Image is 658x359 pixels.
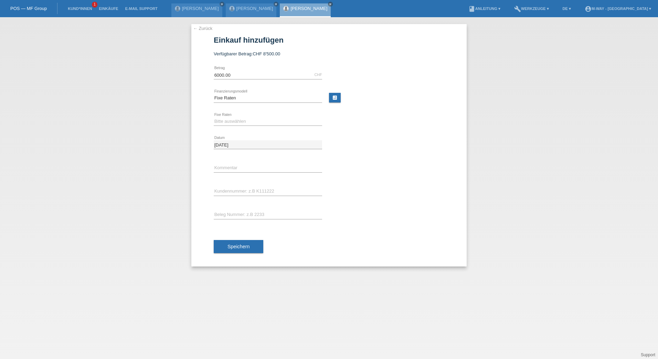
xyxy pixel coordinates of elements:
i: close [329,2,332,6]
button: Speichern [214,240,263,253]
i: calculate [332,95,338,100]
a: calculate [329,93,341,102]
span: Speichern [227,244,250,249]
i: account_circle [585,6,592,12]
i: close [274,2,278,6]
a: close [220,2,224,7]
a: DE ▾ [559,7,574,11]
div: CHF [314,73,322,77]
i: build [514,6,521,12]
h1: Einkauf hinzufügen [214,36,444,44]
i: book [468,6,475,12]
a: [PERSON_NAME] [182,6,219,11]
span: 1 [92,2,97,8]
a: POS — MF Group [10,6,47,11]
a: buildWerkzeuge ▾ [511,7,552,11]
a: close [274,2,278,7]
i: close [220,2,224,6]
a: E-Mail Support [122,7,161,11]
a: ← Zurück [193,26,212,31]
a: Einkäufe [95,7,121,11]
a: account_circlem-way - [GEOGRAPHIC_DATA] ▾ [581,7,655,11]
a: Kund*innen [64,7,95,11]
a: close [328,2,333,7]
a: bookAnleitung ▾ [465,7,504,11]
a: [PERSON_NAME] [236,6,273,11]
span: CHF 8'500.00 [253,51,280,56]
a: Support [641,352,655,357]
a: [PERSON_NAME] [290,6,327,11]
div: Verfügbarer Betrag: [214,51,444,56]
